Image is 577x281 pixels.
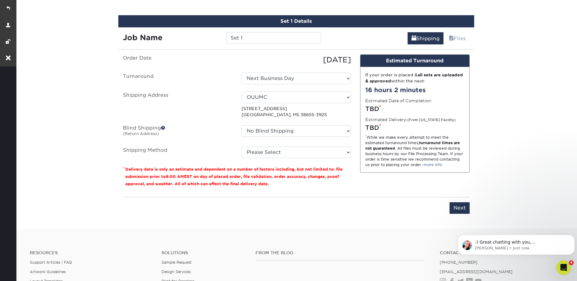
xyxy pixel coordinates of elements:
[365,72,464,84] div: If your order is placed & within the next:
[365,123,464,132] div: TBD
[445,32,470,44] a: Files
[30,250,152,255] h4: Resources
[118,147,237,158] label: Shipping Method
[237,54,356,65] div: [DATE]
[30,269,66,274] a: Artwork Guidelines
[365,98,432,104] label: Estimated Date of Completion:
[440,260,478,265] a: [PHONE_NUMBER]
[360,55,469,67] div: Estimated Turnaround
[118,15,474,27] div: Set 1 Details
[166,174,184,179] span: 9:00 AM
[440,269,513,274] a: [EMAIL_ADDRESS][DOMAIN_NAME]
[118,125,237,139] label: Blind Shipping
[242,106,351,118] p: [STREET_ADDRESS] [GEOGRAPHIC_DATA], MS 38655-3925
[569,260,574,265] span: 4
[123,33,162,42] strong: Job Name
[449,36,454,41] span: files
[365,104,464,113] div: TBD
[365,140,460,151] strong: turnaround times are not guaranteed
[123,131,159,136] small: (Return Address)
[255,250,423,255] h4: From the Blog
[407,118,456,122] small: (From [US_STATE] Facility)
[30,260,72,265] a: Support Articles | FAQ
[227,32,321,44] input: Enter a job name
[162,260,192,265] a: Sample Request
[408,32,443,44] a: Shipping
[118,92,237,118] label: Shipping Address
[455,222,577,265] iframe: Intercom notifications message
[125,167,342,186] small: Delivery date is only an estimate and dependent on a number of factors including, but not limited...
[556,260,571,275] iframe: Intercom live chat
[365,116,456,123] label: Estimated Delivery:
[365,85,464,95] div: 16 hours 2 minutes
[440,250,562,255] a: Contact
[118,54,237,65] label: Order Date
[162,269,191,274] a: Design Services
[412,36,416,41] span: shipping
[424,162,442,167] a: more info
[450,202,470,214] input: Next
[365,135,464,168] div: While we make every attempt to meet the estimated turnaround times; . All files must be reviewed ...
[162,250,246,255] h4: Solutions
[118,73,237,84] label: Turnaround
